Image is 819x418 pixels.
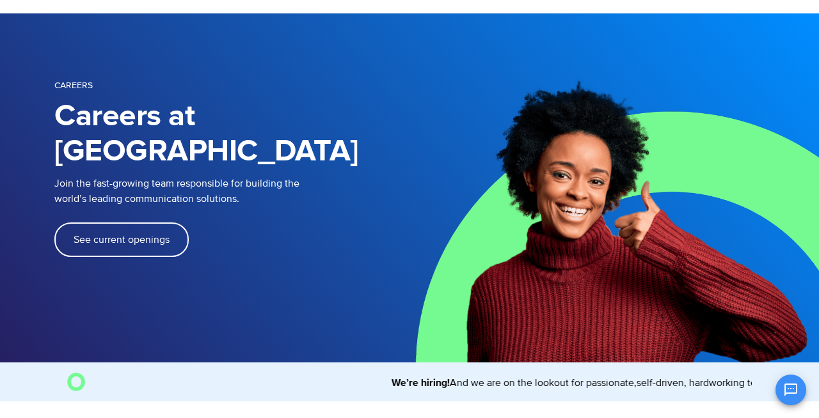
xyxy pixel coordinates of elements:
[74,235,170,245] span: See current openings
[54,80,93,91] span: Careers
[54,176,390,206] p: Join the fast-growing team responsible for building the world’s leading communication solutions.
[54,222,189,257] a: See current openings
[775,375,806,405] button: Open chat
[67,373,85,391] img: O Image
[381,378,440,388] strong: We’re hiring!
[90,375,752,391] marquee: And we are on the lookout for passionate,self-driven, hardworking team members to join us. Come, ...
[54,99,409,169] h1: Careers at [GEOGRAPHIC_DATA]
